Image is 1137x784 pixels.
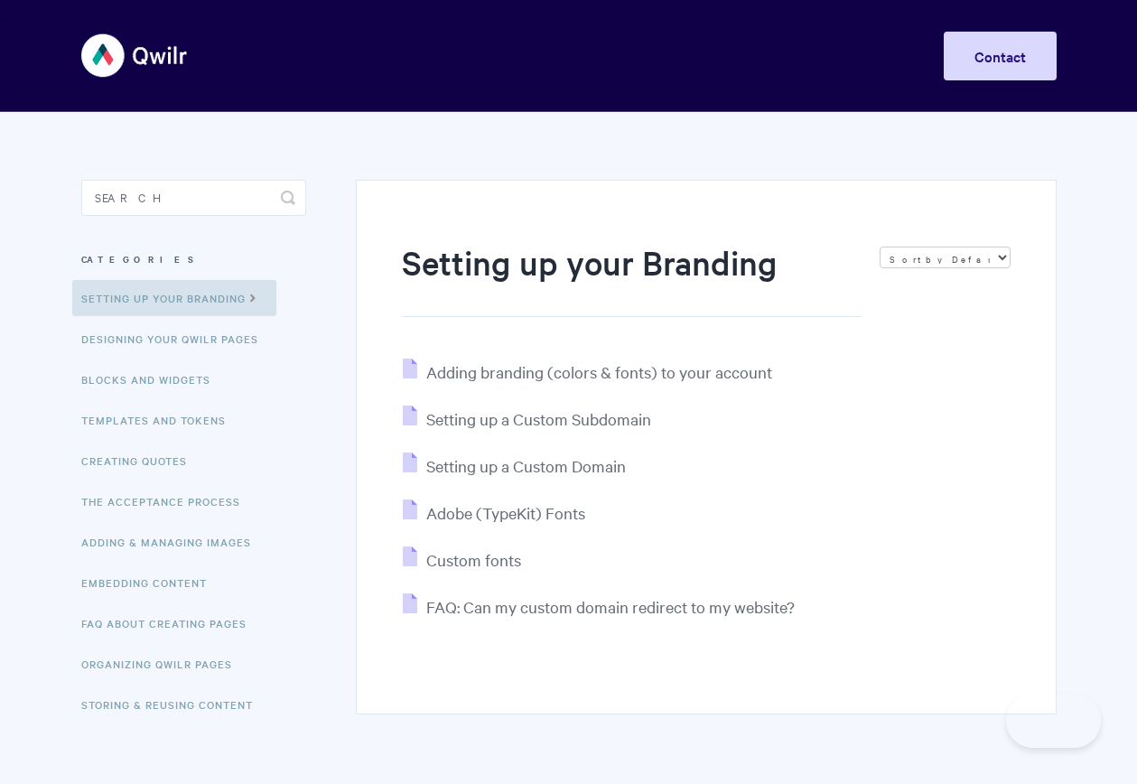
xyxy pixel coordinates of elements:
a: Creating Quotes [81,443,200,479]
span: Custom fonts [426,549,521,570]
a: Contact [944,32,1057,80]
a: Blocks and Widgets [81,361,224,397]
a: Adding & Managing Images [81,524,265,560]
a: Templates and Tokens [81,402,239,438]
a: FAQ About Creating Pages [81,605,260,641]
span: FAQ: Can my custom domain redirect to my website? [426,596,795,617]
h1: Setting up your Branding [402,239,861,317]
select: Page reloads on selection [880,247,1011,268]
span: Setting up a Custom Domain [426,455,626,476]
a: Setting up your Branding [72,280,276,316]
input: Search [81,180,306,216]
iframe: Toggle Customer Support [1006,694,1101,748]
a: Custom fonts [403,549,521,570]
a: Organizing Qwilr Pages [81,646,246,682]
img: Qwilr Help Center [81,22,189,89]
a: FAQ: Can my custom domain redirect to my website? [403,596,795,617]
a: Embedding Content [81,565,220,601]
a: Adding branding (colors & fonts) to your account [403,361,772,382]
span: Adding branding (colors & fonts) to your account [426,361,772,382]
span: Adobe (TypeKit) Fonts [426,502,585,523]
a: Adobe (TypeKit) Fonts [403,502,585,523]
span: Setting up a Custom Subdomain [426,408,651,429]
a: Designing Your Qwilr Pages [81,321,272,357]
a: Setting up a Custom Domain [403,455,626,476]
a: Setting up a Custom Subdomain [403,408,651,429]
a: The Acceptance Process [81,483,254,519]
h3: Categories [81,243,306,275]
a: Storing & Reusing Content [81,686,266,723]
